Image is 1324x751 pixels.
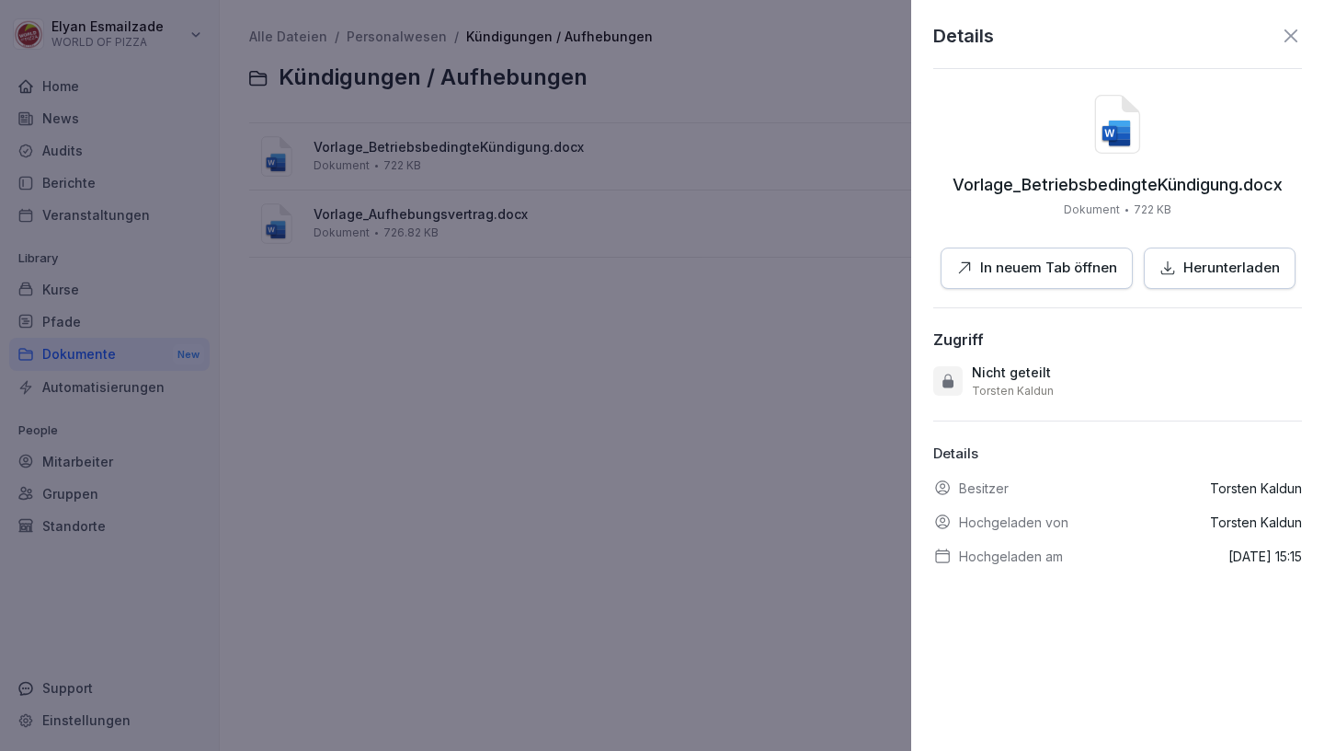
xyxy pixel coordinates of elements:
p: Hochgeladen am [959,547,1063,566]
p: Nicht geteilt [972,364,1051,382]
p: Dokument [1064,202,1120,218]
p: 722 KB [1134,202,1171,218]
p: Details [933,444,1302,465]
p: Besitzer [959,479,1009,498]
p: Torsten Kaldun [972,384,1054,399]
p: Hochgeladen von [959,513,1068,532]
p: Torsten Kaldun [1210,513,1302,532]
button: Herunterladen [1144,248,1295,289]
p: In neuem Tab öffnen [980,258,1117,279]
p: Vorlage_BetriebsbedingteKündigung.docx [953,176,1283,194]
p: Torsten Kaldun [1210,479,1302,498]
p: Details [933,22,994,50]
button: In neuem Tab öffnen [941,248,1133,289]
p: [DATE] 15:15 [1228,547,1302,566]
div: Zugriff [933,330,984,349]
p: Herunterladen [1183,258,1280,279]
